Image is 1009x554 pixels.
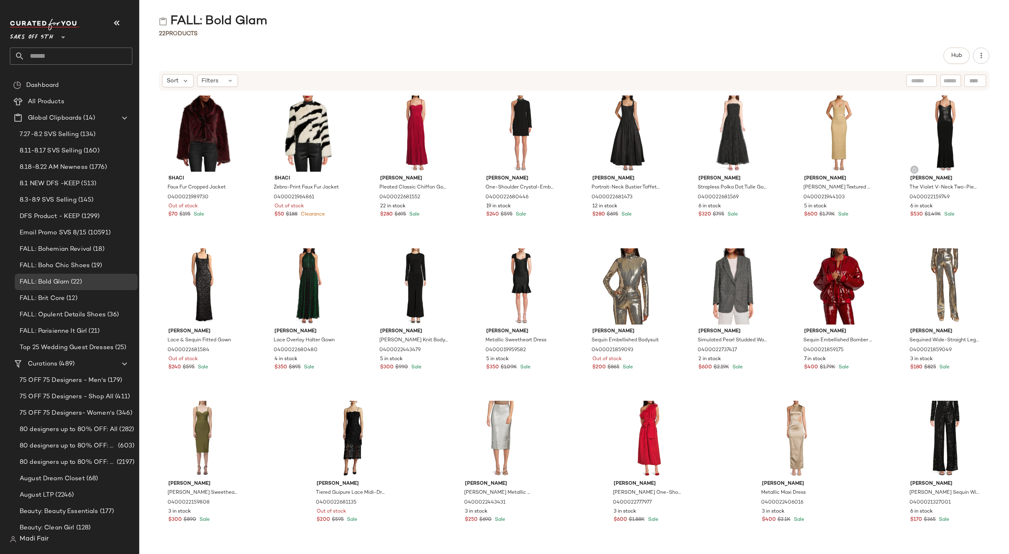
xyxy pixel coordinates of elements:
[106,310,119,320] span: (36)
[465,480,535,488] span: [PERSON_NAME]
[20,245,91,254] span: FALL: Bohemian Revival
[162,95,245,172] img: 0400021989730_BURGUNDY
[20,277,69,287] span: FALL: Bold Glam
[761,489,806,497] span: Metallic Maxi Dress
[20,261,90,270] span: FALL: Boho Chic Shoes
[196,365,208,370] span: Sale
[395,364,408,371] span: $990
[621,365,633,370] span: Sale
[69,277,82,287] span: (22)
[613,489,682,497] span: [PERSON_NAME] One-Shoulder Midi-Dress
[592,175,662,182] span: [PERSON_NAME]
[698,356,721,363] span: 2 in stock
[909,337,979,344] span: Sequined Wide-Straight Leg Trousers
[162,401,245,477] img: 0400022159808_MEADOW
[179,211,190,218] span: $195
[115,409,132,418] span: (346)
[286,211,297,218] span: $188
[168,364,181,371] span: $240
[698,337,767,344] span: Simulated Pearl Studded Wool Sport Coat
[501,364,517,371] span: $1.09K
[762,480,832,488] span: [PERSON_NAME]
[168,211,178,218] span: $70
[698,347,737,354] span: 0400022737417
[486,356,509,363] span: 5 in stock
[486,364,499,371] span: $350
[113,392,130,402] span: (411)
[698,194,739,201] span: 0400022681569
[592,194,633,201] span: 0400022681473
[316,489,385,497] span: Tiered Guipure Lace Midi-Dress
[184,516,196,524] span: $890
[904,95,986,172] img: 0400022159749_BLACKFOIL
[778,516,791,524] span: $2.1K
[479,516,492,524] span: $690
[803,347,843,354] span: 0400021859175
[26,81,59,90] span: Dashboard
[762,516,776,524] span: $400
[692,248,775,325] img: 0400022737417_MEDIUMGREY
[20,523,75,533] span: Beauty: Clean Girl
[168,356,198,363] span: Out of stock
[692,95,775,172] img: 0400022681569_BLACKPOLKADOT
[792,517,804,522] span: Sale
[910,175,980,182] span: [PERSON_NAME]
[274,175,344,182] span: SHACI
[20,409,115,418] span: 75 OFF 75 Designers- Women's
[10,536,16,543] img: svg%3e
[274,328,344,335] span: [PERSON_NAME]
[904,248,986,325] img: 0400021859049_GOLD
[924,516,936,524] span: $365
[28,359,57,369] span: Curations
[698,203,721,210] span: 6 in stock
[202,77,218,85] span: Filters
[464,499,506,506] span: 0400022443431
[20,195,77,205] span: 8.3-8.9 SVS Selling
[167,77,179,85] span: Sort
[698,184,767,191] span: Strapless Polka Dot Tulle Gown
[804,203,827,210] span: 5 in stock
[380,364,394,371] span: $300
[938,365,950,370] span: Sale
[20,327,87,336] span: FALL: Parisienne It Girl
[620,212,632,217] span: Sale
[379,194,420,201] span: 0400022681552
[380,175,450,182] span: [PERSON_NAME]
[910,328,980,335] span: [PERSON_NAME]
[289,364,301,371] span: $895
[20,343,113,352] span: Top 25 Wedding Guest Dresses
[837,365,849,370] span: Sale
[374,95,456,172] img: 0400022681552_DAHLIARED
[159,30,197,38] div: Products
[86,228,111,238] span: (10591)
[465,508,487,515] span: 3 in stock
[464,489,534,497] span: [PERSON_NAME] Metallic Midi Skirt
[75,523,91,533] span: (128)
[646,517,658,522] span: Sale
[803,194,845,201] span: 0400021944103
[803,184,873,191] span: [PERSON_NAME] Textured Bodycon Maxi Dress
[118,425,134,434] span: (282)
[937,517,949,522] span: Sale
[20,228,86,238] span: Email Promo SVS 8/15
[374,248,456,325] img: 0400022443479_BLACK
[20,458,115,467] span: 80 designers up to 80% OFF: Women's
[317,480,386,488] span: [PERSON_NAME]
[57,359,75,369] span: (489)
[493,517,505,522] span: Sale
[268,95,351,172] img: 0400021964861_IVORYBLACK
[910,356,933,363] span: 3 in stock
[106,376,122,385] span: (179)
[274,356,297,363] span: 4 in stock
[274,184,339,191] span: Zebra-Print Faux Fur Jacket
[268,248,351,325] img: 0400022680480_BLACKAURORA
[168,347,209,354] span: 0400022681584
[592,184,661,191] span: Portrait-Neck Bustier Taffeta Gown
[20,490,54,500] span: August LTP
[316,499,356,506] span: 0400022681135
[614,508,636,515] span: 3 in stock
[909,489,979,497] span: [PERSON_NAME] Sequin Wide Leg Pants
[698,364,712,371] span: $600
[486,175,556,182] span: [PERSON_NAME]
[159,17,167,25] img: svg%3e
